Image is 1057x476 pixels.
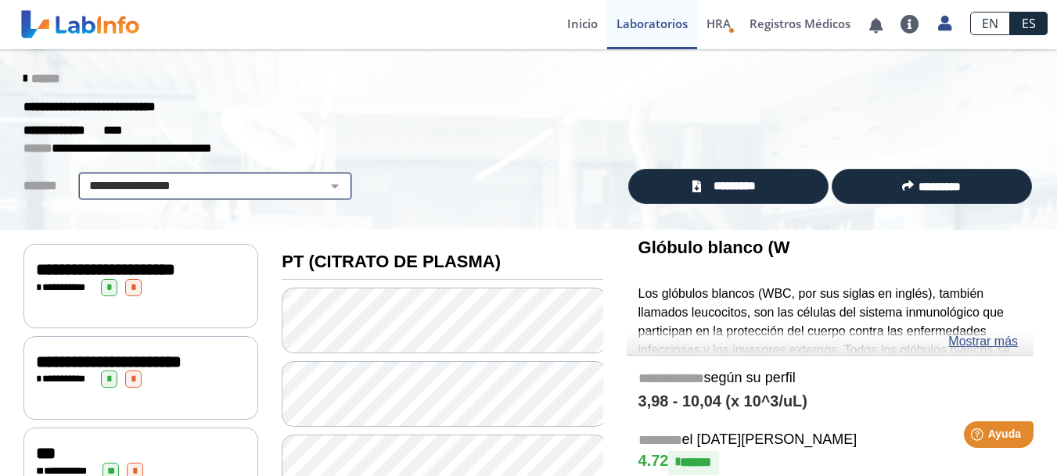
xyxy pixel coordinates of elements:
font: Registros Médicos [750,16,850,31]
font: Glóbulo blanco (W [638,238,790,257]
font: EN [982,15,998,32]
font: HRA [706,16,731,31]
font: Mostrar más [948,335,1018,348]
font: Inicio [567,16,598,31]
font: según su perfil [704,370,796,385]
font: Laboratorios [617,16,688,31]
font: ES [1022,15,1036,32]
font: 3,98 - 10,04 (x 10^3/uL) [638,392,807,410]
iframe: Lanzador de widgets de ayuda [918,415,1040,459]
font: PT (CITRATO DE PLASMA) [282,252,501,271]
font: 4.72 [638,452,669,469]
font: el [DATE][PERSON_NAME] [682,431,857,447]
